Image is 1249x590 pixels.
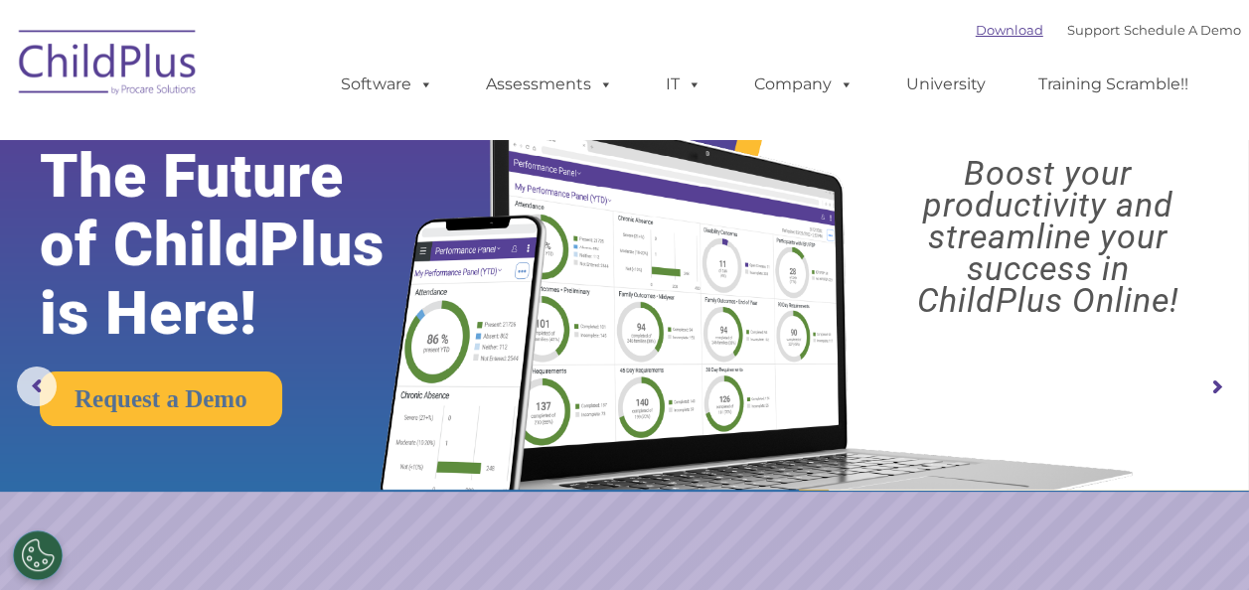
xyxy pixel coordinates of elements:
rs-layer: Boost your productivity and streamline your success in ChildPlus Online! [862,157,1233,316]
a: Request a Demo [40,371,282,426]
a: Training Scramble!! [1018,65,1208,104]
a: Schedule A Demo [1124,22,1241,38]
font: | [976,22,1241,38]
a: Assessments [466,65,633,104]
a: Software [321,65,453,104]
img: ChildPlus by Procare Solutions [9,16,208,115]
a: Company [734,65,873,104]
span: Last name [276,131,337,146]
a: Download [976,22,1043,38]
button: Cookies Settings [13,530,63,580]
span: Phone number [276,213,361,227]
rs-layer: The Future of ChildPlus is Here! [40,142,438,348]
a: IT [646,65,721,104]
a: University [886,65,1006,104]
a: Support [1067,22,1120,38]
